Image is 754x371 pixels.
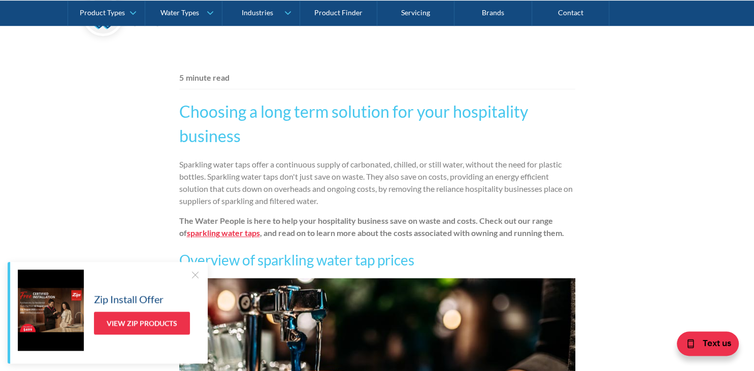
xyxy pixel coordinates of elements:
[260,228,564,238] strong: , and read on to learn more about the costs associated with owning and running them.
[179,158,575,207] p: Sparkling water taps offer a continuous supply of carbonated, chilled, or still water, without th...
[179,249,575,271] h3: Overview of sparkling water tap prices
[179,99,575,148] h2: Choosing a long term solution for your hospitality business
[94,312,190,334] a: View Zip Products
[186,72,230,84] div: minute read
[94,291,163,307] h5: Zip Install Offer
[179,216,553,238] strong: The Water People is here to help your hospitality business save on waste and costs. Check out our...
[241,8,273,17] div: Industries
[652,320,754,371] iframe: podium webchat widget bubble
[18,269,84,351] img: Zip Install Offer
[80,8,125,17] div: Product Types
[160,8,199,17] div: Water Types
[179,72,184,84] div: 5
[187,228,260,238] a: sparkling water taps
